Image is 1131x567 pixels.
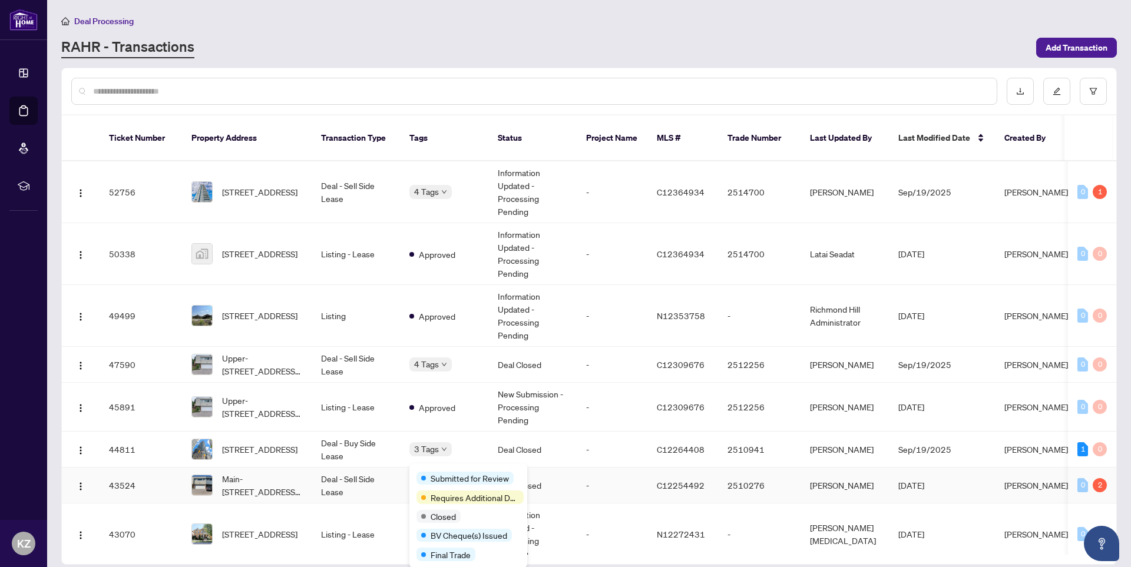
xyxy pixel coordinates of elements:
[100,347,182,383] td: 47590
[801,347,889,383] td: [PERSON_NAME]
[1004,444,1068,455] span: [PERSON_NAME]
[657,480,705,490] span: C12254492
[61,37,194,58] a: RAHR - Transactions
[577,223,647,285] td: -
[1077,400,1088,414] div: 0
[577,503,647,565] td: -
[192,306,212,326] img: thumbnail-img
[9,9,38,31] img: logo
[488,285,577,347] td: Information Updated - Processing Pending
[222,247,297,260] span: [STREET_ADDRESS]
[718,285,801,347] td: -
[312,285,400,347] td: Listing
[100,467,182,503] td: 43524
[577,115,647,161] th: Project Name
[1004,248,1068,259] span: [PERSON_NAME]
[718,432,801,467] td: 2510941
[657,187,705,197] span: C12364934
[1004,529,1068,539] span: [PERSON_NAME]
[801,503,889,565] td: [PERSON_NAME][MEDICAL_DATA]
[1004,187,1068,197] span: [PERSON_NAME]
[577,285,647,347] td: -
[801,115,889,161] th: Last Updated By
[1077,185,1088,199] div: 0
[898,248,924,259] span: [DATE]
[718,223,801,285] td: 2514700
[76,482,85,491] img: Logo
[898,529,924,539] span: [DATE]
[718,161,801,223] td: 2514700
[222,394,302,420] span: Upper-[STREET_ADDRESS][PERSON_NAME]
[76,403,85,413] img: Logo
[419,248,455,261] span: Approved
[17,535,31,552] span: KZ
[488,467,577,503] td: Deal Closed
[1004,359,1068,370] span: [PERSON_NAME]
[1077,247,1088,261] div: 0
[1016,87,1024,95] span: download
[801,161,889,223] td: [PERSON_NAME]
[577,161,647,223] td: -
[71,476,90,495] button: Logo
[488,503,577,565] td: Information Updated - Processing Pending
[192,397,212,417] img: thumbnail-img
[1077,357,1088,372] div: 0
[898,444,951,455] span: Sep/19/2025
[657,529,705,539] span: N12272431
[222,472,302,498] span: Main-[STREET_ADDRESS][PERSON_NAME]
[488,223,577,285] td: Information Updated - Processing Pending
[1046,38,1107,57] span: Add Transaction
[488,115,577,161] th: Status
[1007,78,1034,105] button: download
[100,432,182,467] td: 44811
[100,115,182,161] th: Ticket Number
[76,312,85,321] img: Logo
[898,187,951,197] span: Sep/19/2025
[889,115,995,161] th: Last Modified Date
[1093,309,1107,323] div: 0
[431,529,507,542] span: BV Cheque(s) Issued
[577,467,647,503] td: -
[718,467,801,503] td: 2510276
[1043,78,1070,105] button: edit
[222,528,297,541] span: [STREET_ADDRESS]
[657,359,705,370] span: C12309676
[76,188,85,198] img: Logo
[222,309,297,322] span: [STREET_ADDRESS]
[61,17,70,25] span: home
[312,161,400,223] td: Deal - Sell Side Lease
[414,185,439,198] span: 4 Tags
[100,161,182,223] td: 52756
[71,244,90,263] button: Logo
[312,347,400,383] td: Deal - Sell Side Lease
[801,285,889,347] td: Richmond Hill Administrator
[312,223,400,285] td: Listing - Lease
[898,359,951,370] span: Sep/19/2025
[577,432,647,467] td: -
[657,402,705,412] span: C12309676
[312,503,400,565] td: Listing - Lease
[400,115,488,161] th: Tags
[1077,527,1088,541] div: 0
[1004,480,1068,490] span: [PERSON_NAME]
[71,306,90,325] button: Logo
[419,310,455,323] span: Approved
[192,182,212,202] img: thumbnail-img
[1093,185,1107,199] div: 1
[1089,87,1097,95] span: filter
[100,285,182,347] td: 49499
[995,115,1066,161] th: Created By
[898,480,924,490] span: [DATE]
[718,383,801,432] td: 2512256
[71,183,90,201] button: Logo
[192,439,212,459] img: thumbnail-img
[1004,310,1068,321] span: [PERSON_NAME]
[1077,478,1088,492] div: 0
[898,402,924,412] span: [DATE]
[192,354,212,374] img: thumbnail-img
[71,440,90,459] button: Logo
[182,115,312,161] th: Property Address
[312,467,400,503] td: Deal - Sell Side Lease
[431,548,471,561] span: Final Trade
[431,510,456,523] span: Closed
